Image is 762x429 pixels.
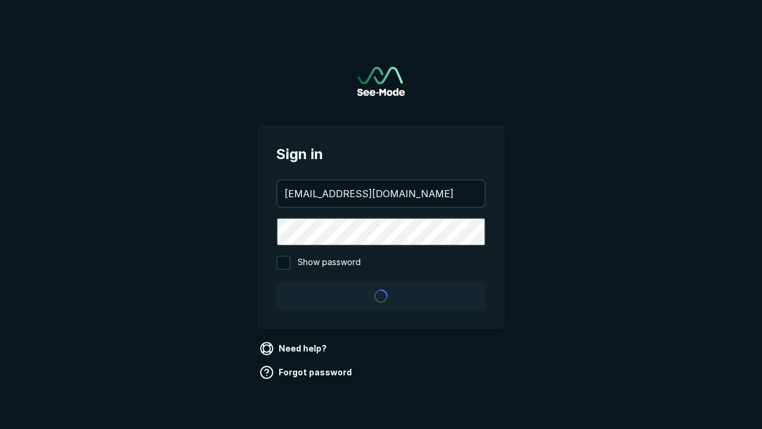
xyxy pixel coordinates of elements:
span: Sign in [276,144,486,165]
a: Forgot password [257,363,357,382]
input: your@email.com [277,181,485,207]
a: Go to sign in [357,67,405,96]
img: See-Mode Logo [357,67,405,96]
a: Need help? [257,339,332,358]
span: Show password [298,256,361,270]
